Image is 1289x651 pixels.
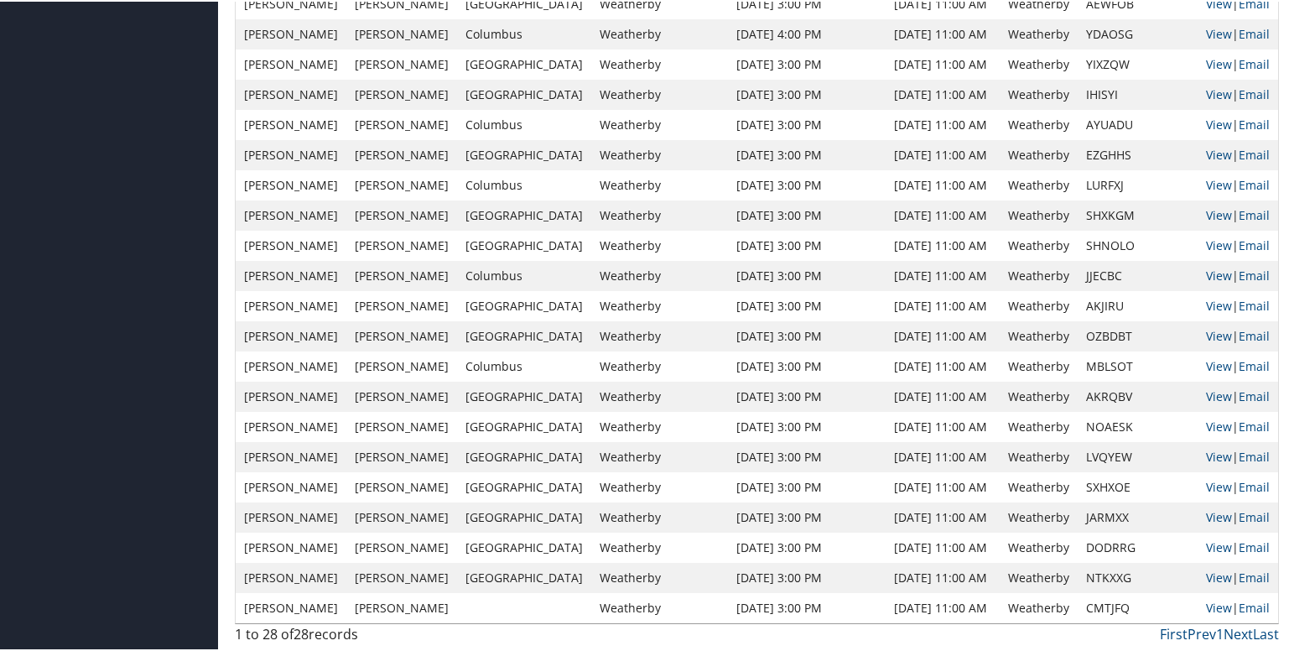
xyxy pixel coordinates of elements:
td: [PERSON_NAME] [236,440,346,471]
td: [PERSON_NAME] [236,169,346,199]
td: Weatherby [1000,410,1078,440]
td: | [1198,48,1278,78]
td: Weatherby [1000,199,1078,229]
td: [GEOGRAPHIC_DATA] [457,199,591,229]
a: View [1206,145,1232,161]
a: First [1160,623,1188,642]
td: Weatherby [591,289,728,320]
td: Weatherby [1000,48,1078,78]
td: SXHXOE [1078,471,1198,501]
td: [DATE] 3:00 PM [728,78,886,108]
div: 1 to 28 of records [235,622,477,651]
td: Weatherby [591,410,728,440]
a: View [1206,447,1232,463]
td: CMTJFQ [1078,591,1198,622]
td: [DATE] 3:00 PM [728,380,886,410]
td: [GEOGRAPHIC_DATA] [457,440,591,471]
td: [DATE] 11:00 AM [886,289,1000,320]
a: Email [1239,447,1270,463]
td: [DATE] 11:00 AM [886,561,1000,591]
a: View [1206,175,1232,191]
a: Email [1239,296,1270,312]
td: [DATE] 3:00 PM [728,108,886,138]
td: [PERSON_NAME] [346,169,457,199]
td: NOAESK [1078,410,1198,440]
td: Weatherby [1000,169,1078,199]
td: [DATE] 11:00 AM [886,138,1000,169]
td: [DATE] 3:00 PM [728,169,886,199]
a: Email [1239,598,1270,614]
td: [DATE] 11:00 AM [886,48,1000,78]
td: [GEOGRAPHIC_DATA] [457,138,591,169]
td: Weatherby [591,199,728,229]
td: [PERSON_NAME] [236,259,346,289]
td: IHISYI [1078,78,1198,108]
a: Next [1224,623,1253,642]
a: View [1206,24,1232,40]
td: [DATE] 3:00 PM [728,591,886,622]
td: [PERSON_NAME] [236,289,346,320]
td: [PERSON_NAME] [236,78,346,108]
a: Email [1239,477,1270,493]
td: [PERSON_NAME] [236,591,346,622]
td: [DATE] 3:00 PM [728,501,886,531]
td: [PERSON_NAME] [236,501,346,531]
td: [DATE] 3:00 PM [728,440,886,471]
td: Weatherby [1000,289,1078,320]
td: [PERSON_NAME] [346,591,457,622]
a: Email [1239,206,1270,221]
a: Email [1239,508,1270,523]
td: AKRQBV [1078,380,1198,410]
td: SHXKGM [1078,199,1198,229]
a: Email [1239,24,1270,40]
a: Email [1239,266,1270,282]
td: [PERSON_NAME] [236,199,346,229]
a: View [1206,326,1232,342]
td: [DATE] 3:00 PM [728,410,886,440]
td: [PERSON_NAME] [346,380,457,410]
td: Weatherby [1000,380,1078,410]
td: [DATE] 11:00 AM [886,320,1000,350]
td: [DATE] 11:00 AM [886,18,1000,48]
td: | [1198,501,1278,531]
td: Columbus [457,169,591,199]
td: Weatherby [1000,259,1078,289]
td: [PERSON_NAME] [346,229,457,259]
td: [PERSON_NAME] [346,561,457,591]
td: AYUADU [1078,108,1198,138]
td: NTKXXG [1078,561,1198,591]
td: [PERSON_NAME] [346,410,457,440]
a: View [1206,417,1232,433]
td: [PERSON_NAME] [236,471,346,501]
td: | [1198,138,1278,169]
td: [DATE] 11:00 AM [886,440,1000,471]
td: [GEOGRAPHIC_DATA] [457,380,591,410]
td: YDAOSG [1078,18,1198,48]
td: [GEOGRAPHIC_DATA] [457,78,591,108]
td: Columbus [457,108,591,138]
td: Weatherby [591,440,728,471]
a: View [1206,206,1232,221]
td: [PERSON_NAME] [346,48,457,78]
a: Email [1239,417,1270,433]
td: [PERSON_NAME] [236,229,346,259]
td: [DATE] 3:00 PM [728,259,886,289]
td: [PERSON_NAME] [346,18,457,48]
td: Weatherby [591,138,728,169]
a: Email [1239,568,1270,584]
td: Weatherby [1000,531,1078,561]
a: View [1206,115,1232,131]
a: Email [1239,145,1270,161]
td: [DATE] 11:00 AM [886,471,1000,501]
td: [PERSON_NAME] [346,78,457,108]
a: Email [1239,387,1270,403]
td: | [1198,410,1278,440]
td: | [1198,229,1278,259]
td: [DATE] 11:00 AM [886,380,1000,410]
td: [PERSON_NAME] [346,531,457,561]
td: [GEOGRAPHIC_DATA] [457,561,591,591]
a: View [1206,538,1232,554]
td: [PERSON_NAME] [236,108,346,138]
td: Weatherby [591,229,728,259]
td: [PERSON_NAME] [346,350,457,380]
